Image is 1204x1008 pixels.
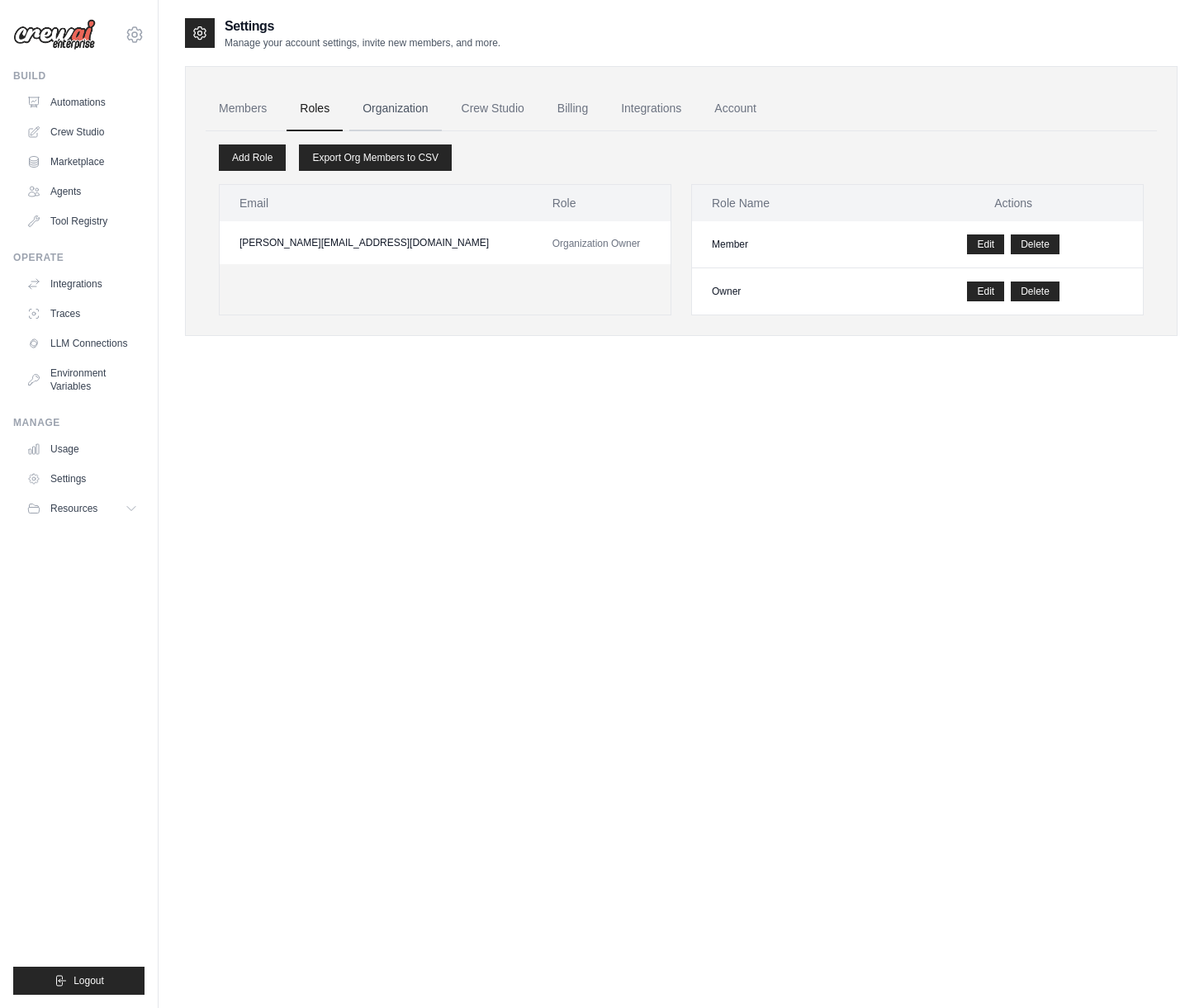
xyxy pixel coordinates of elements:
[884,185,1143,221] th: Actions
[701,87,770,131] a: Account
[544,87,601,131] a: Billing
[20,495,145,522] button: Resources
[13,19,96,50] img: Logo
[206,87,280,131] a: Members
[13,967,145,995] button: Logout
[220,221,533,264] td: [PERSON_NAME][EMAIL_ADDRESS][DOMAIN_NAME]
[692,185,884,221] th: Role Name
[692,221,884,268] td: Member
[1011,282,1059,301] button: Delete
[225,36,500,50] p: Manage your account settings, invite new members, and more.
[1011,234,1059,254] button: Delete
[13,416,145,429] div: Manage
[20,466,145,492] a: Settings
[20,330,145,357] a: LLM Connections
[299,144,452,171] a: Export Org Members to CSV
[225,17,500,36] h2: Settings
[20,178,145,205] a: Agents
[20,436,145,462] a: Usage
[20,301,145,327] a: Traces
[20,119,145,145] a: Crew Studio
[20,271,145,297] a: Integrations
[967,234,1004,254] a: Edit
[533,185,671,221] th: Role
[20,89,145,116] a: Automations
[20,208,145,234] a: Tool Registry
[20,360,145,400] a: Environment Variables
[608,87,694,131] a: Integrations
[967,282,1004,301] a: Edit
[220,185,533,221] th: Email
[219,144,286,171] a: Add Role
[50,502,97,515] span: Resources
[692,268,884,315] td: Owner
[349,87,441,131] a: Organization
[287,87,343,131] a: Roles
[552,238,641,249] span: Organization Owner
[13,251,145,264] div: Operate
[73,974,104,987] span: Logout
[13,69,145,83] div: Build
[448,87,538,131] a: Crew Studio
[20,149,145,175] a: Marketplace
